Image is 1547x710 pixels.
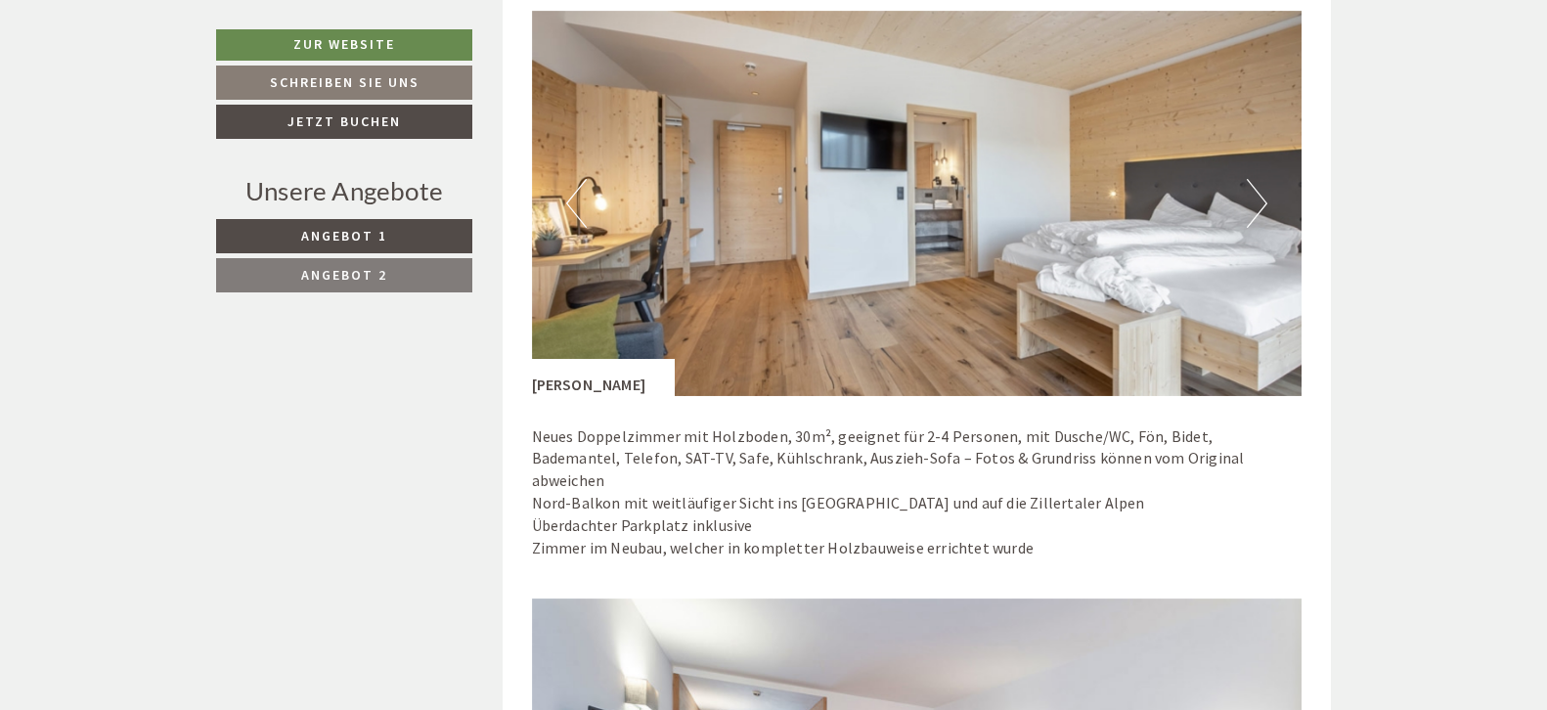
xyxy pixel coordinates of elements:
[566,179,587,228] button: Previous
[216,173,472,209] div: Unsere Angebote
[301,266,387,284] span: Angebot 2
[653,515,771,550] button: Senden
[349,16,420,49] div: [DATE]
[30,96,310,110] small: 16:02
[16,54,320,113] div: Guten Tag, wie können wir Ihnen helfen?
[216,29,472,61] a: Zur Website
[532,11,1303,396] img: image
[30,58,310,73] div: [GEOGRAPHIC_DATA]
[216,66,472,100] a: Schreiben Sie uns
[216,105,472,139] a: Jetzt buchen
[301,227,387,244] span: Angebot 1
[532,359,676,396] div: [PERSON_NAME]
[532,425,1303,559] p: Neues Doppelzimmer mit Holzboden, 30m², geeignet für 2-4 Personen, mit Dusche/WC, Fön, Bidet, Bad...
[1247,179,1267,228] button: Next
